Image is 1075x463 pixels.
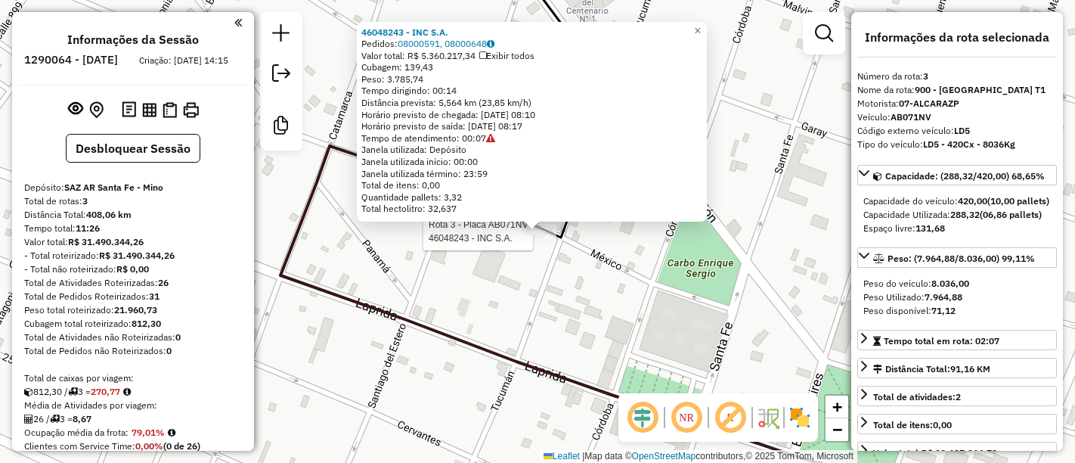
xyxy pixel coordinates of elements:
[788,406,812,430] img: Exibir/Ocultar setores
[857,358,1057,378] a: Distância Total:91,16 KM
[66,134,200,163] button: Desbloquear Sessão
[931,278,969,289] strong: 8.036,00
[361,97,702,109] div: Distância prevista: 5,564 km (23,85 km/h)
[954,125,970,136] strong: LD5
[857,70,1057,83] div: Número da rota:
[50,415,60,424] i: Total de rotas
[873,446,997,460] div: Valor total:
[361,156,702,168] div: Janela utilizada início: 00:00
[361,109,702,121] div: Horário previsto de chegada: [DATE] 08:10
[175,331,181,343] strong: 0
[915,222,945,234] strong: 131,68
[987,195,1049,207] strong: (10,00 pallets)
[65,98,86,122] button: Exibir sessão original
[899,98,959,109] strong: 07-ALCARAZP
[857,188,1057,241] div: Capacidade: (288,32/420,00) 68,65%
[139,99,160,120] button: Visualizar relatório de Roteirização
[119,98,139,122] button: Logs desbloquear sessão
[24,222,242,235] div: Tempo total:
[712,399,748,436] span: Exibir rótulo
[863,304,1051,318] div: Peso disponível:
[166,345,172,356] strong: 0
[24,415,33,424] i: Total de Atividades
[632,451,696,461] a: OpenStreetMap
[123,387,131,396] i: Meta Caixas/viagem: 294,28 Diferença: -23,51
[132,318,161,329] strong: 812,30
[135,440,163,452] strong: 0,00%
[24,344,242,358] div: Total de Pedidos não Roteirizados:
[931,305,956,316] strong: 71,12
[114,304,157,315] strong: 21.960,73
[980,209,1042,220] strong: (06,86 pallets)
[24,53,118,67] h6: 1290064 - [DATE]
[923,70,928,82] strong: 3
[863,291,1051,304] div: Peso Utilizado:
[624,399,661,436] span: Ocultar deslocamento
[873,362,990,376] div: Distância Total:
[24,263,242,276] div: - Total não roteirizado:
[361,73,423,85] span: Peso: 3.785,74
[266,58,296,92] a: Exportar sessão
[832,397,842,416] span: +
[163,440,200,452] strong: (0 de 26)
[24,331,242,344] div: Total de Atividades não Roteirizadas:
[180,99,202,121] button: Imprimir Rotas
[99,250,175,261] strong: R$ 31.490.344,26
[116,263,149,275] strong: R$ 0,00
[24,276,242,290] div: Total de Atividades Roteirizadas:
[826,418,848,441] a: Zoom out
[168,428,175,437] em: Média calculada utilizando a maior ocupação (%Peso ou %Cubagem) de cada rota da sessão. Rotas cro...
[832,420,842,439] span: −
[857,30,1057,45] h4: Informações da rota selecionada
[933,419,952,430] strong: 0,00
[540,450,857,463] div: Map data © contributors,© 2025 TomTom, Microsoft
[24,399,242,412] div: Média de Atividades por viagem:
[958,195,987,207] strong: 420,00
[24,249,242,263] div: - Total roteirizado:
[24,303,242,317] div: Peso total roteirizado:
[582,451,584,461] span: |
[68,236,144,247] strong: R$ 31.490.344,26
[857,247,1057,268] a: Peso: (7.964,88/8.036,00) 99,11%
[91,386,120,397] strong: 270,77
[82,195,88,207] strong: 3
[857,414,1057,434] a: Total de itens:0,00
[24,371,242,385] div: Total de caixas por viagem:
[915,84,1046,95] strong: 900 - [GEOGRAPHIC_DATA] T1
[67,33,199,47] h4: Informações da Sessão
[361,144,702,156] div: Janela utilizada: Depósito
[863,222,1051,235] div: Espaço livre:
[361,179,702,191] div: Total de itens: 0,00
[158,277,169,288] strong: 26
[950,209,980,220] strong: 288,32
[863,194,1051,208] div: Capacidade do veículo:
[361,203,702,215] div: Total hectolitro: 32,637
[24,235,242,249] div: Valor total:
[76,222,100,234] strong: 11:26
[544,451,580,461] a: Leaflet
[857,138,1057,151] div: Tipo do veículo:
[809,18,839,48] a: Exibir filtros
[873,391,961,402] span: Total de atividades:
[24,194,242,208] div: Total de rotas:
[24,427,129,438] span: Ocupação média da frota:
[266,110,296,144] a: Criar modelo
[68,387,78,396] i: Total de rotas
[891,111,931,123] strong: AB071NV
[668,399,705,436] span: Ocultar NR
[361,26,448,38] a: 46048243 - INC S.A.
[857,442,1057,462] a: Valor total:R$ 10.687.964,70
[857,271,1057,324] div: Peso: (7.964,88/8.036,00) 99,11%
[24,317,242,331] div: Cubagem total roteirizado:
[885,170,1045,182] span: Capacidade: (288,32/420,00) 68,65%
[132,427,165,438] strong: 79,01%
[24,181,242,194] div: Depósito:
[950,363,990,374] span: 91,16 KM
[873,418,952,432] div: Total de itens:
[694,24,701,37] span: ×
[24,385,242,399] div: 812,30 / 3 =
[479,50,534,61] span: Exibir todos
[24,440,135,452] span: Clientes com Service Time:
[956,391,961,402] strong: 2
